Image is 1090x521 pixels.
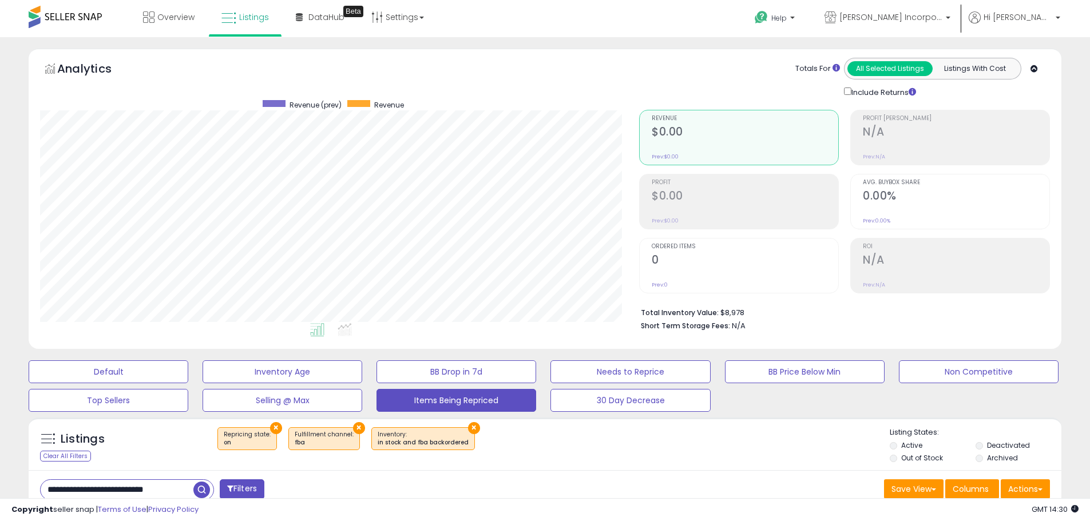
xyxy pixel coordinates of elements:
span: Hi [PERSON_NAME] [984,11,1052,23]
small: Prev: 0.00% [863,217,890,224]
a: Terms of Use [98,504,146,515]
span: N/A [732,320,746,331]
i: Get Help [754,10,768,25]
li: $8,978 [641,305,1041,319]
small: Prev: N/A [863,153,885,160]
span: Help [771,13,787,23]
small: Prev: 0 [652,281,668,288]
span: Avg. Buybox Share [863,180,1049,186]
span: Revenue (prev) [290,100,342,110]
b: Short Term Storage Fees: [641,321,730,331]
h5: Analytics [57,61,134,79]
div: Include Returns [835,85,930,98]
b: Total Inventory Value: [641,308,719,317]
h2: 0.00% [863,189,1049,205]
small: Prev: N/A [863,281,885,288]
button: × [270,422,282,434]
button: × [468,422,480,434]
a: Privacy Policy [148,504,199,515]
span: ROI [863,244,1049,250]
div: on [224,439,271,447]
div: in stock and fba backordered [378,439,469,447]
span: Profit [PERSON_NAME] [863,116,1049,122]
label: Out of Stock [901,453,943,463]
strong: Copyright [11,504,53,515]
div: Totals For [795,63,840,74]
button: Listings With Cost [932,61,1017,76]
button: Top Sellers [29,389,188,412]
button: Non Competitive [899,360,1059,383]
h2: $0.00 [652,189,838,205]
a: Hi [PERSON_NAME] [969,11,1060,37]
span: [PERSON_NAME] Incorporated [839,11,942,23]
span: Fulfillment channel : [295,430,354,447]
button: Needs to Reprice [550,360,710,383]
h2: 0 [652,253,838,269]
button: Items Being Repriced [376,389,536,412]
span: Columns [953,483,989,495]
span: Inventory : [378,430,469,447]
label: Archived [987,453,1018,463]
div: Tooltip anchor [343,6,363,17]
button: Save View [884,479,944,499]
span: Revenue [652,116,838,122]
div: fba [295,439,354,447]
h2: $0.00 [652,125,838,141]
button: Selling @ Max [203,389,362,412]
label: Deactivated [987,440,1030,450]
div: Clear All Filters [40,451,91,462]
button: BB Price Below Min [725,360,885,383]
small: Prev: $0.00 [652,153,679,160]
label: Active [901,440,922,450]
button: Actions [1001,479,1050,499]
button: BB Drop in 7d [376,360,536,383]
h2: N/A [863,253,1049,269]
button: All Selected Listings [847,61,933,76]
span: Ordered Items [652,244,838,250]
span: Overview [157,11,195,23]
small: Prev: $0.00 [652,217,679,224]
button: Filters [220,479,264,499]
button: Default [29,360,188,383]
button: Columns [945,479,999,499]
span: Revenue [374,100,404,110]
button: Inventory Age [203,360,362,383]
button: × [353,422,365,434]
span: Listings [239,11,269,23]
a: Help [746,2,806,37]
span: 2025-09-12 14:30 GMT [1032,504,1079,515]
div: seller snap | | [11,504,199,515]
button: 30 Day Decrease [550,389,710,412]
span: DataHub [308,11,344,23]
span: Profit [652,180,838,186]
span: Repricing state : [224,430,271,447]
p: Listing States: [890,427,1061,438]
h2: N/A [863,125,1049,141]
h5: Listings [61,431,105,447]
